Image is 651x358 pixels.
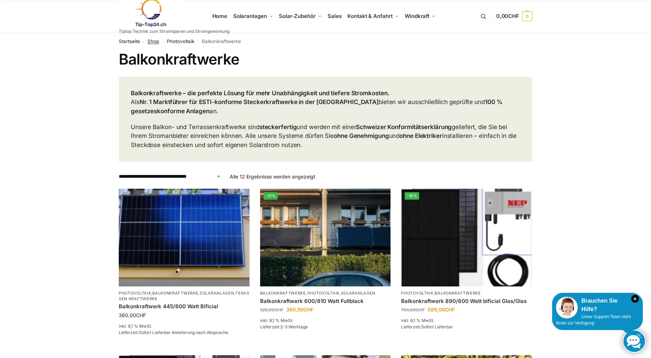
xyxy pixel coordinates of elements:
[401,189,532,286] a: -16%Bificiales Hochleistungsmodul
[508,13,519,19] span: CHF
[416,307,425,313] span: CHF
[119,173,221,180] select: Shop-Reihenfolge
[119,50,532,68] h1: Balkonkraftwerke
[401,307,425,313] bdi: 700,00
[347,13,392,19] span: Kontakt & Anfahrt
[147,38,159,44] a: Shop
[131,90,389,97] strong: Balkonkraftwerke – die perfekte Lösung für mehr Unabhängigkeit und tiefere Stromkosten.
[119,303,250,310] a: Balkonkraftwerk 445/600 Watt Bificial
[356,123,452,131] strong: Schweizer Konformitätserklärung
[230,173,315,180] p: Alle 12 Ergebnisse werden angezeigt
[522,11,532,21] span: 0
[260,298,391,305] a: Balkonkraftwerk 600/810 Watt Fullblack
[159,39,166,44] span: /
[401,291,532,296] p: ,
[401,298,532,305] a: Balkonkraftwerk 890/600 Watt bificial Glas/Glas
[286,307,313,313] bdi: 360,00
[119,189,250,286] img: Solaranlage für den kleinen Balkon
[194,39,202,44] span: /
[401,291,433,296] a: Photovoltaik
[152,291,198,296] a: Balkonkraftwerke
[275,307,283,313] span: CHF
[341,291,375,296] a: Solaranlagen
[260,189,391,286] a: -31%2 Balkonkraftwerke
[405,13,429,19] span: Windkraft
[119,291,250,301] a: Terassen Kraftwerke
[401,317,532,324] p: inkl. 8,1 % MwSt.
[119,32,532,50] nav: Breadcrumb
[260,189,391,286] img: 2 Balkonkraftwerke
[428,307,455,313] bdi: 589,00
[131,123,520,150] p: Unsere Balkon- und Terrassenkraftwerke sind und werden mit einer geliefert, die Sie bei Ihrem Str...
[401,324,453,329] span: Lieferzeit:
[421,324,453,329] span: Sofort Lieferbar
[140,39,147,44] span: /
[260,307,283,313] bdi: 520,00
[631,295,639,303] i: Schließen
[119,38,140,44] a: Startseite
[280,324,308,329] span: 2-3 Werktage
[260,291,391,296] p: , ,
[276,0,325,32] a: Solar-Zubehör
[260,291,306,296] a: Balkonkraftwerke
[259,123,297,131] strong: steckerfertig
[260,317,391,324] p: inkl. 8,1 % MwSt.
[140,98,379,105] strong: Nr. 1 Marktführer für ESTI-konforme Steckerkraftwerke in der [GEOGRAPHIC_DATA]
[139,330,228,335] span: Sofort Lieferbar Anlieferung nach Absprache
[131,98,503,115] strong: 100 % gesetzeskonforme Anlagen
[119,312,146,318] bdi: 360,00
[345,0,402,32] a: Kontakt & Anfahrt
[325,0,345,32] a: Sales
[399,132,442,139] strong: ohne Elektriker
[307,291,340,296] a: Photovoltaik
[131,89,520,116] p: Als bieten wir ausschließlich geprüfte und an.
[119,291,250,302] p: , , ,
[328,13,342,19] span: Sales
[119,323,250,329] p: inkl. 8,1 % MwSt.
[279,13,316,19] span: Solar-Zubehör
[136,312,146,318] span: CHF
[119,29,229,34] p: Tiptop Technik zum Stromsparen und Stromgewinnung
[556,297,639,314] div: Brauchen Sie Hilfe?
[402,0,439,32] a: Windkraft
[496,6,532,27] a: 0,00CHF 0
[556,314,631,326] span: Unser Support-Team steht Ihnen zur Verfügung
[556,297,578,318] img: Customer service
[401,189,532,286] img: Bificiales Hochleistungsmodul
[435,291,481,296] a: Balkonkraftwerke
[119,330,228,335] span: Lieferzeit:
[167,38,194,44] a: Photovoltaik
[496,13,519,19] span: 0,00
[119,291,151,296] a: Photovoltaik
[233,13,267,19] span: Solaranlagen
[260,324,308,329] span: Lieferzeit:
[445,307,455,313] span: CHF
[334,132,389,139] strong: ohne Genehmigung
[230,0,276,32] a: Solaranlagen
[304,307,313,313] span: CHF
[200,291,234,296] a: Solaranlagen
